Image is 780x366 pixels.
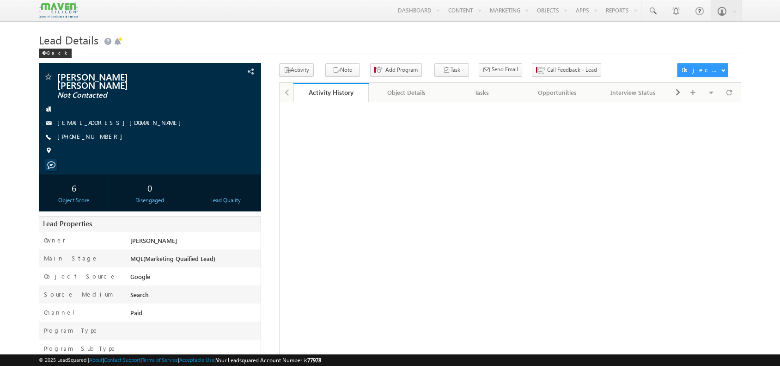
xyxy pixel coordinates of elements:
div: Disengaged [117,196,183,205]
div: Back [39,49,72,58]
div: 0 [117,179,183,196]
label: Source Medium [44,290,113,298]
div: Paid [128,308,261,321]
a: Tasks [445,83,520,102]
label: Object Source [44,272,116,280]
button: Add Program [370,63,422,77]
div: Activity History [300,88,362,97]
span: 77978 [307,357,321,364]
button: Activity [279,63,314,77]
a: Activity History [293,83,369,102]
a: Back [39,48,76,56]
button: Object Actions [677,63,728,77]
div: Object Actions [682,66,721,74]
label: Channel [44,308,82,316]
div: Object Details [376,87,436,98]
div: -- [193,179,258,196]
span: © 2025 LeadSquared | | | | | [39,356,321,365]
img: Custom Logo [39,2,78,19]
span: Lead Details [39,32,98,47]
div: Object Score [41,196,106,205]
span: Lead Properties [43,219,92,228]
button: Task [434,63,469,77]
a: Terms of Service [142,357,178,363]
label: Owner [44,236,66,244]
div: Opportunities [527,87,587,98]
div: Tasks [452,87,512,98]
a: Contact Support [104,357,140,363]
a: About [89,357,103,363]
div: Lead Quality [193,196,258,205]
button: Send Email [479,63,522,77]
label: Program Type [44,326,99,335]
button: Note [325,63,360,77]
button: Call Feedback - Lead [532,63,601,77]
span: Not Contacted [57,91,195,100]
div: Google [128,272,261,285]
a: [EMAIL_ADDRESS][DOMAIN_NAME] [57,118,186,126]
a: Acceptable Use [179,357,214,363]
div: MQL(Marketing Quaified Lead) [128,254,261,267]
span: Call Feedback - Lead [547,66,597,74]
span: Your Leadsquared Account Number is [216,357,321,364]
a: Interview Status [596,83,671,102]
div: Interview Status [603,87,663,98]
span: [PERSON_NAME] [130,236,177,244]
a: Object Details [369,83,445,102]
label: Main Stage [44,254,98,262]
span: [PHONE_NUMBER] [57,132,127,142]
div: 6 [41,179,106,196]
span: Send Email [492,65,518,74]
span: Add Program [385,66,418,74]
a: Opportunities [520,83,596,102]
label: Program SubType [44,344,117,353]
div: Search [128,290,261,303]
span: [PERSON_NAME] [PERSON_NAME] [57,72,195,89]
